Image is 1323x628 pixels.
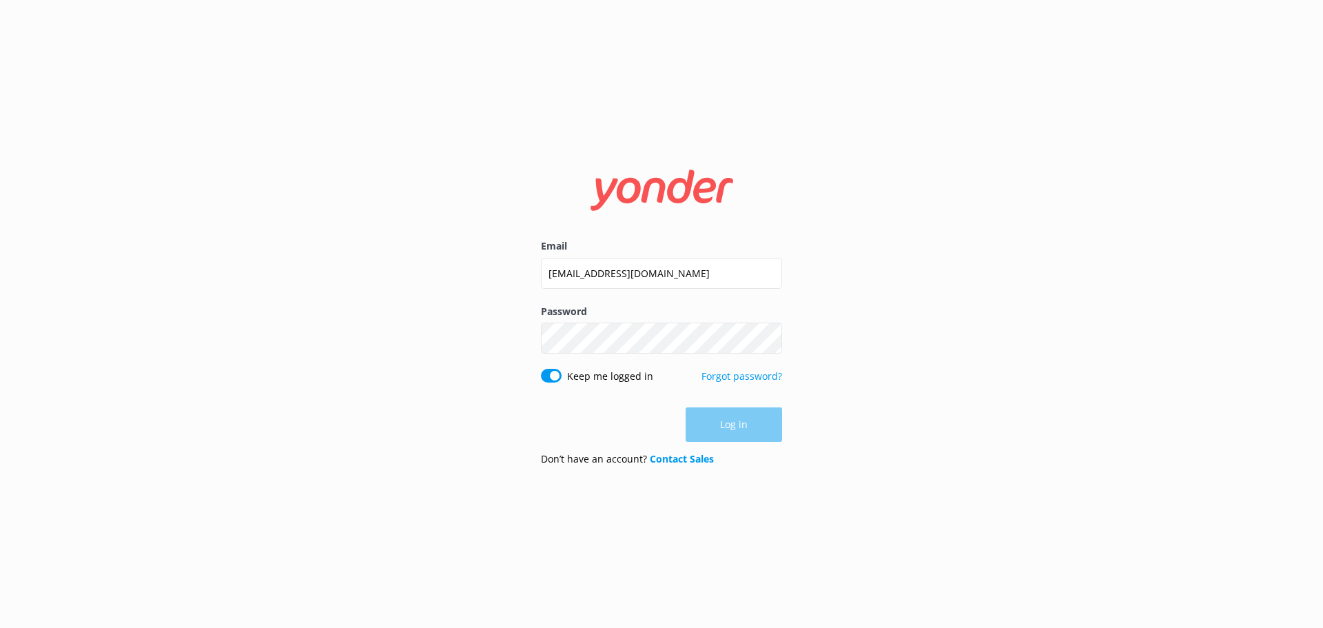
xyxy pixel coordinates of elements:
[541,258,782,289] input: user@emailaddress.com
[541,239,782,254] label: Email
[701,369,782,383] a: Forgot password?
[541,452,714,467] p: Don’t have an account?
[541,304,782,319] label: Password
[567,369,653,384] label: Keep me logged in
[650,452,714,465] a: Contact Sales
[755,325,782,352] button: Show password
